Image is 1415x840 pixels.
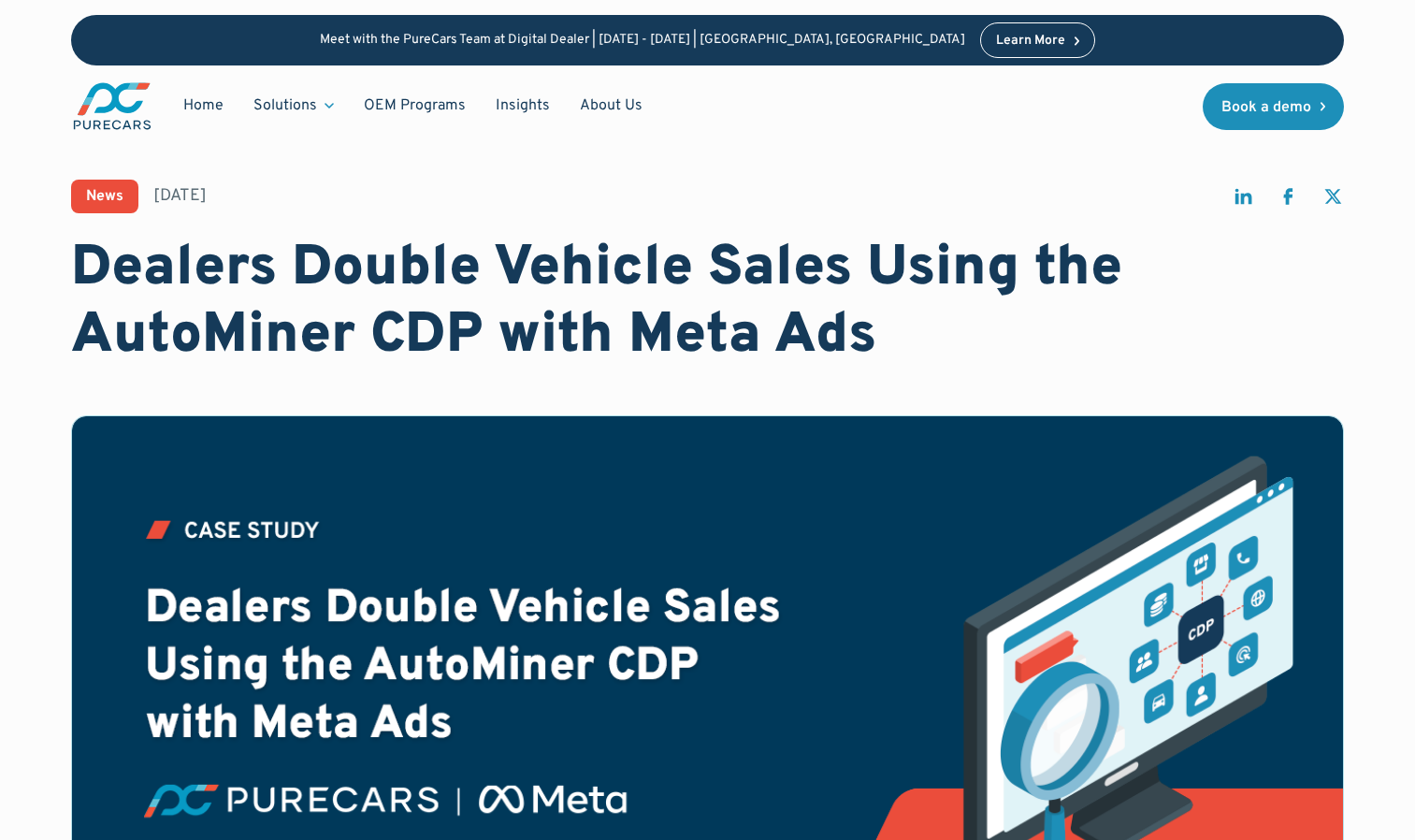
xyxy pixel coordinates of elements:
[320,33,965,49] p: Meet with the PureCars Team at Digital Dealer | [DATE] - [DATE] | [GEOGRAPHIC_DATA], [GEOGRAPHIC_...
[481,88,565,123] a: Insights
[71,80,153,132] a: main
[1277,185,1299,216] a: share on facebook
[1221,100,1311,115] div: Book a demo
[1232,185,1254,216] a: share on linkedin
[238,88,349,123] div: Solutions
[980,22,1096,58] a: Learn More
[565,88,657,123] a: About Us
[1321,185,1344,216] a: share on twitter
[71,80,153,132] img: purecars logo
[253,95,317,116] div: Solutions
[996,35,1065,48] div: Learn More
[1203,83,1345,130] a: Book a demo
[349,88,481,123] a: OEM Programs
[168,88,238,123] a: Home
[86,189,123,204] div: News
[71,236,1345,370] h1: Dealers Double Vehicle Sales Using the AutoMiner CDP with Meta Ads
[153,184,207,208] div: [DATE]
